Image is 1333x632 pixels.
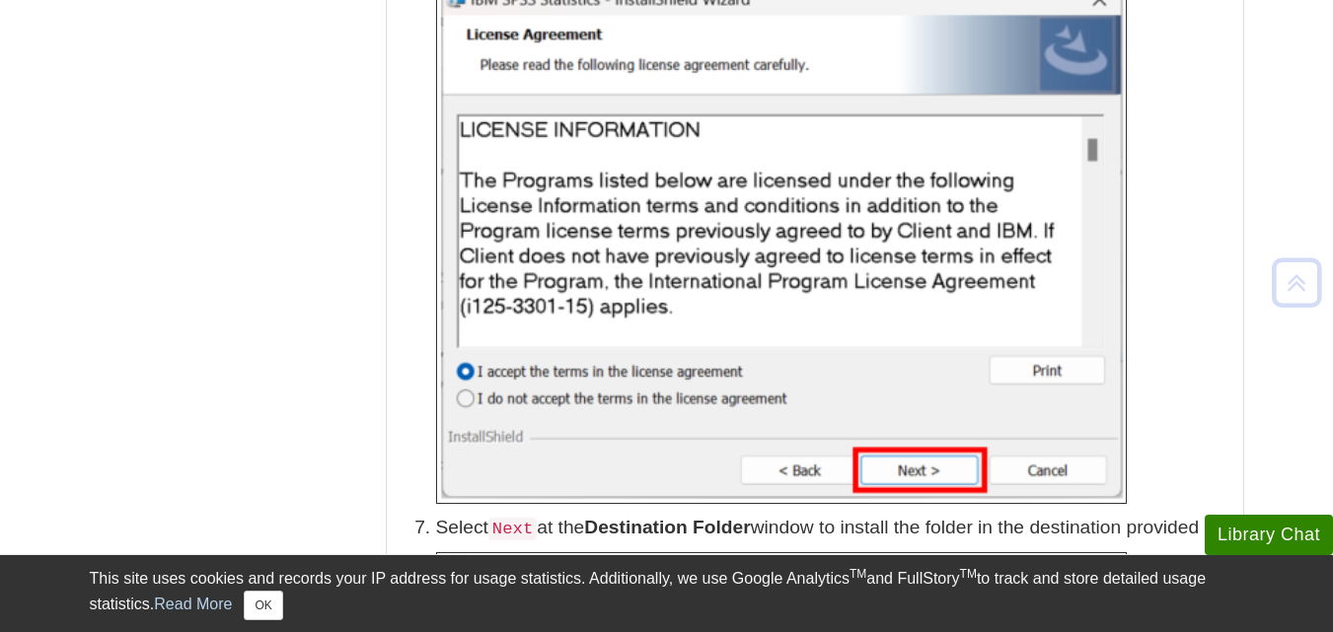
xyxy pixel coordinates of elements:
[1265,269,1328,296] a: Back to Top
[584,517,750,537] b: Destination Folder
[436,514,1233,542] p: Select at the window to install the folder in the destination provided
[90,567,1244,620] div: This site uses cookies and records your IP address for usage statistics. Additionally, we use Goo...
[960,567,977,581] sup: TM
[850,567,866,581] sup: TM
[488,518,537,540] code: Next
[154,596,232,612] a: Read More
[244,591,282,620] button: Close
[1205,515,1333,555] button: Library Chat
